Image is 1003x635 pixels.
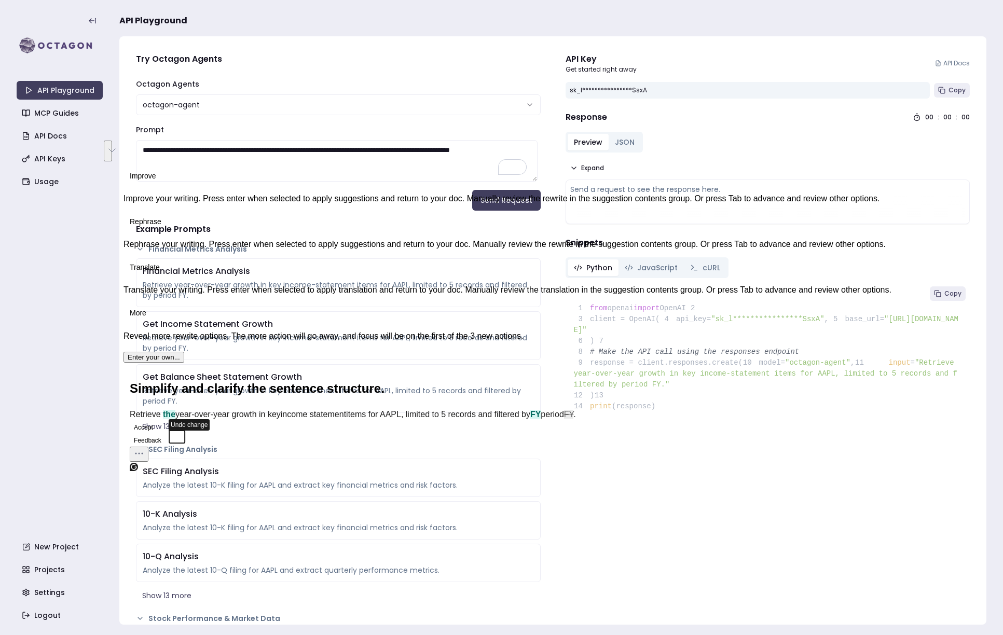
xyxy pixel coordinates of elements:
[18,583,104,602] a: Settings
[136,613,541,624] button: Stock Performance & Market Data
[961,113,970,121] div: 00
[136,79,199,89] label: Octagon Agents
[925,113,933,121] div: 00
[566,111,607,123] h4: Response
[143,508,534,520] div: 10-K Analysis
[581,164,604,172] span: Expand
[143,522,534,533] div: Analyze the latest 10-K filing for AAPL and extract key financial metrics and risk factors.
[934,83,970,98] button: Copy
[956,113,957,121] div: :
[18,560,104,579] a: Projects
[18,104,104,122] a: MCP Guides
[930,286,966,301] button: Copy
[17,35,103,56] img: logo-rect-yK7x_WSZ.svg
[568,134,609,150] button: Preview
[943,113,952,121] div: 00
[935,59,970,67] a: API Docs
[136,125,164,135] label: Prompt
[136,53,541,65] h4: Try Octagon Agents
[944,289,961,298] span: Copy
[136,586,541,605] button: Show 13 more
[17,81,103,100] a: API Playground
[143,565,534,575] div: Analyze the latest 10-Q filing for AAPL and extract quarterly performance metrics.
[566,65,637,74] p: Get started right away
[949,86,966,94] span: Copy
[566,53,637,65] div: API Key
[889,358,911,367] span: input
[18,127,104,145] a: API Docs
[566,161,608,175] button: Expand
[911,358,915,367] span: =
[18,172,104,191] a: Usage
[143,480,534,490] div: Analyze the latest 10-K filing for AAPL and extract key financial metrics and risk factors.
[609,134,641,150] button: JSON
[119,15,187,27] span: API Playground
[18,149,104,168] a: API Keys
[143,550,534,563] div: 10-Q Analysis
[136,140,538,182] textarea: To enrich screen reader interactions, please activate Accessibility in Grammarly extension settings
[938,113,939,121] div: :
[18,606,104,625] a: Logout
[18,537,104,556] a: New Project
